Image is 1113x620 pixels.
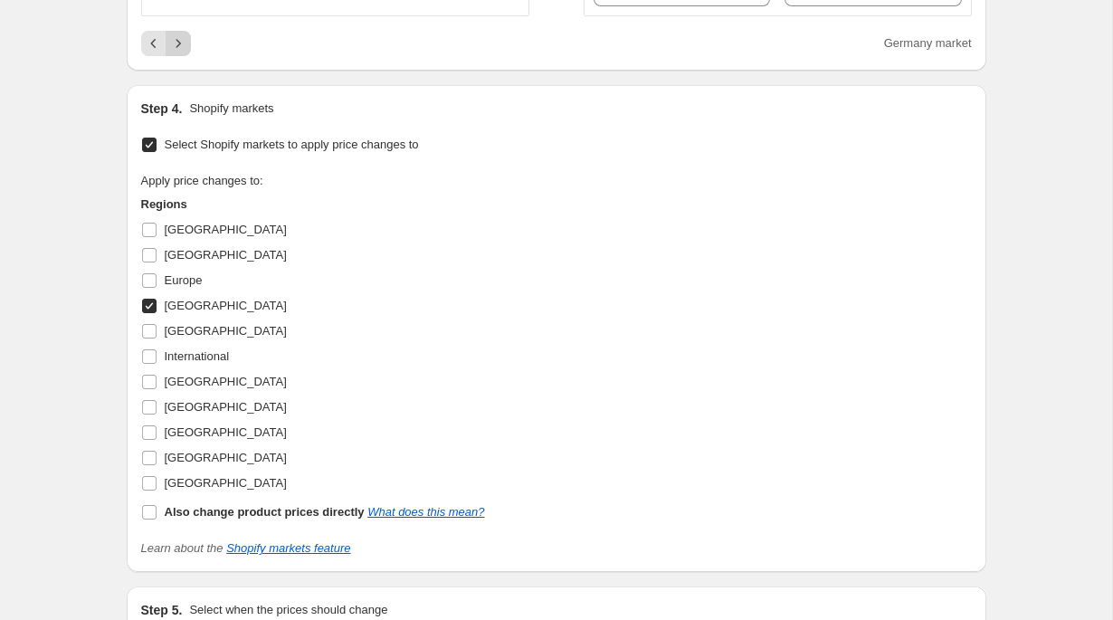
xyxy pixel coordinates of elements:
[165,248,287,262] span: [GEOGRAPHIC_DATA]
[165,505,365,519] b: Also change product prices directly
[141,174,263,187] span: Apply price changes to:
[165,223,287,236] span: [GEOGRAPHIC_DATA]
[367,505,484,519] a: What does this mean?
[165,400,287,414] span: [GEOGRAPHIC_DATA]
[141,31,166,56] button: Previous
[165,299,287,312] span: [GEOGRAPHIC_DATA]
[165,425,287,439] span: [GEOGRAPHIC_DATA]
[165,451,287,464] span: [GEOGRAPHIC_DATA]
[141,196,485,214] h3: Regions
[165,349,230,363] span: International
[141,541,351,555] i: Learn about the
[189,601,387,619] p: Select when the prices should change
[141,601,183,619] h2: Step 5.
[165,138,419,151] span: Select Shopify markets to apply price changes to
[165,476,287,490] span: [GEOGRAPHIC_DATA]
[189,100,273,118] p: Shopify markets
[165,273,203,287] span: Europe
[165,375,287,388] span: [GEOGRAPHIC_DATA]
[166,31,191,56] button: Next
[165,324,287,338] span: [GEOGRAPHIC_DATA]
[141,100,183,118] h2: Step 4.
[141,31,191,56] nav: Pagination
[226,541,350,555] a: Shopify markets feature
[884,36,972,50] span: Germany market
